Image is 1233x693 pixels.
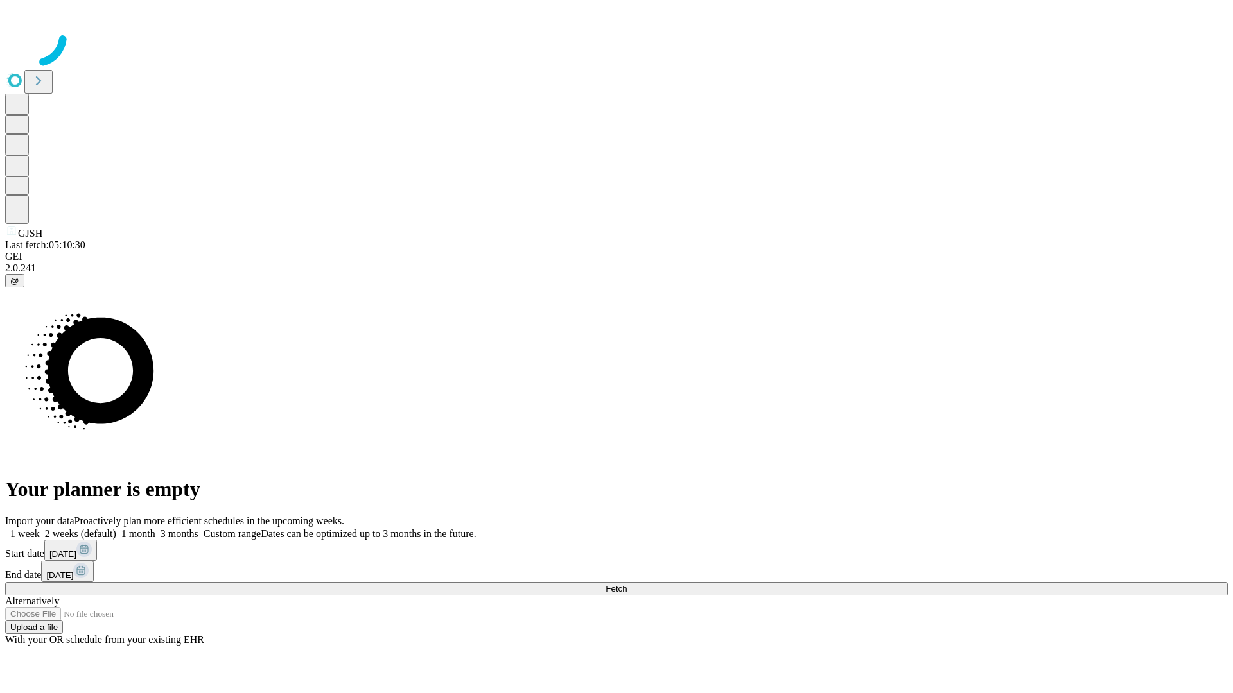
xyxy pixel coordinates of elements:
[5,274,24,287] button: @
[5,595,59,606] span: Alternatively
[46,570,73,580] span: [DATE]
[5,239,85,250] span: Last fetch: 05:10:30
[5,582,1228,595] button: Fetch
[49,549,76,559] span: [DATE]
[5,515,74,526] span: Import your data
[5,251,1228,262] div: GEI
[10,276,19,286] span: @
[5,620,63,634] button: Upload a file
[10,528,40,539] span: 1 week
[44,540,97,561] button: [DATE]
[5,477,1228,501] h1: Your planner is empty
[5,561,1228,582] div: End date
[204,528,261,539] span: Custom range
[5,262,1228,274] div: 2.0.241
[41,561,94,582] button: [DATE]
[261,528,476,539] span: Dates can be optimized up to 3 months in the future.
[121,528,155,539] span: 1 month
[18,228,42,239] span: GJSH
[606,584,627,594] span: Fetch
[5,540,1228,561] div: Start date
[74,515,344,526] span: Proactively plan more efficient schedules in the upcoming weeks.
[45,528,116,539] span: 2 weeks (default)
[161,528,198,539] span: 3 months
[5,634,204,645] span: With your OR schedule from your existing EHR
